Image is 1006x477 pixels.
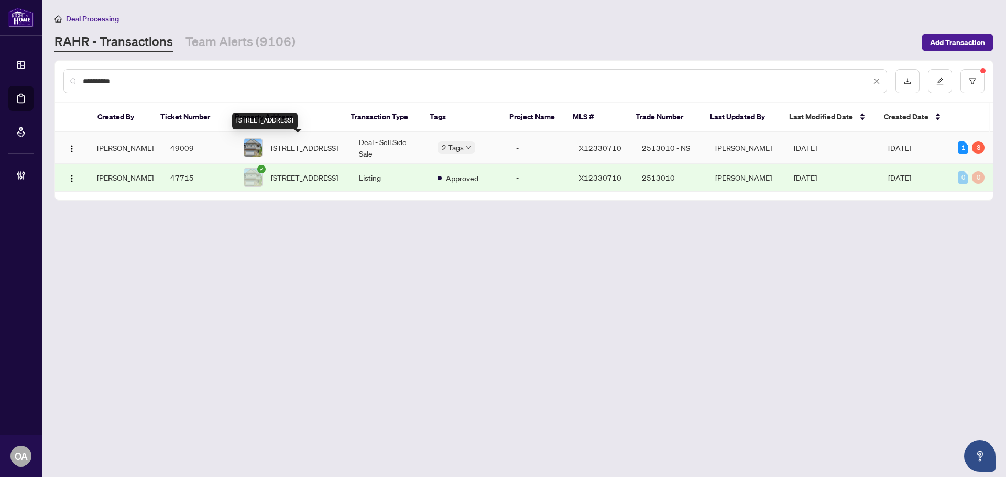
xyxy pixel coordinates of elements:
button: filter [960,69,985,93]
th: Created By [89,103,152,132]
th: Trade Number [627,103,701,132]
span: check-circle [257,165,266,173]
a: RAHR - Transactions [54,33,173,52]
span: Add Transaction [930,34,985,51]
span: [PERSON_NAME] [97,173,154,182]
span: filter [969,77,976,85]
span: OA [15,449,28,463]
span: Approved [446,172,478,184]
span: [DATE] [794,173,817,182]
td: 47715 [162,164,235,192]
td: 49009 [162,132,235,164]
td: 2513010 - NS [633,132,707,164]
div: 0 [972,171,985,184]
span: download [904,77,911,85]
span: X12330710 [579,143,621,152]
button: Logo [63,169,80,186]
td: [PERSON_NAME] [707,132,785,164]
span: Last Modified Date [789,111,853,123]
span: edit [936,77,944,85]
td: 2513010 [633,164,707,192]
button: Add Transaction [922,34,993,51]
button: download [895,69,920,93]
span: close [873,77,880,85]
td: - [508,132,571,164]
button: Logo [63,139,80,156]
th: Transaction Type [342,103,421,132]
th: Last Updated By [702,103,781,132]
img: thumbnail-img [244,169,262,186]
td: [PERSON_NAME] [707,164,785,192]
th: Property Address [226,103,343,132]
th: Created Date [876,103,949,132]
span: [STREET_ADDRESS] [271,172,338,183]
span: Created Date [884,111,928,123]
th: Project Name [501,103,564,132]
span: [PERSON_NAME] [97,143,154,152]
td: Listing [351,164,429,192]
button: Open asap [964,440,996,472]
td: Deal - Sell Side Sale [351,132,429,164]
a: Team Alerts (9106) [185,33,296,52]
div: 3 [972,141,985,154]
th: Last Modified Date [781,103,876,132]
th: MLS # [564,103,628,132]
th: Tags [421,103,500,132]
span: [STREET_ADDRESS] [271,142,338,153]
span: Deal Processing [66,14,119,24]
span: [DATE] [794,143,817,152]
span: X12330710 [579,173,621,182]
div: 0 [958,171,968,184]
div: [STREET_ADDRESS] [232,113,298,129]
span: home [54,15,62,23]
span: down [466,145,471,150]
td: - [508,164,571,192]
button: edit [928,69,952,93]
img: Logo [68,174,76,183]
img: Logo [68,145,76,153]
span: [DATE] [888,143,911,152]
img: logo [8,8,34,27]
th: Ticket Number [152,103,226,132]
span: 2 Tags [442,141,464,153]
span: [DATE] [888,173,911,182]
div: 1 [958,141,968,154]
img: thumbnail-img [244,139,262,157]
